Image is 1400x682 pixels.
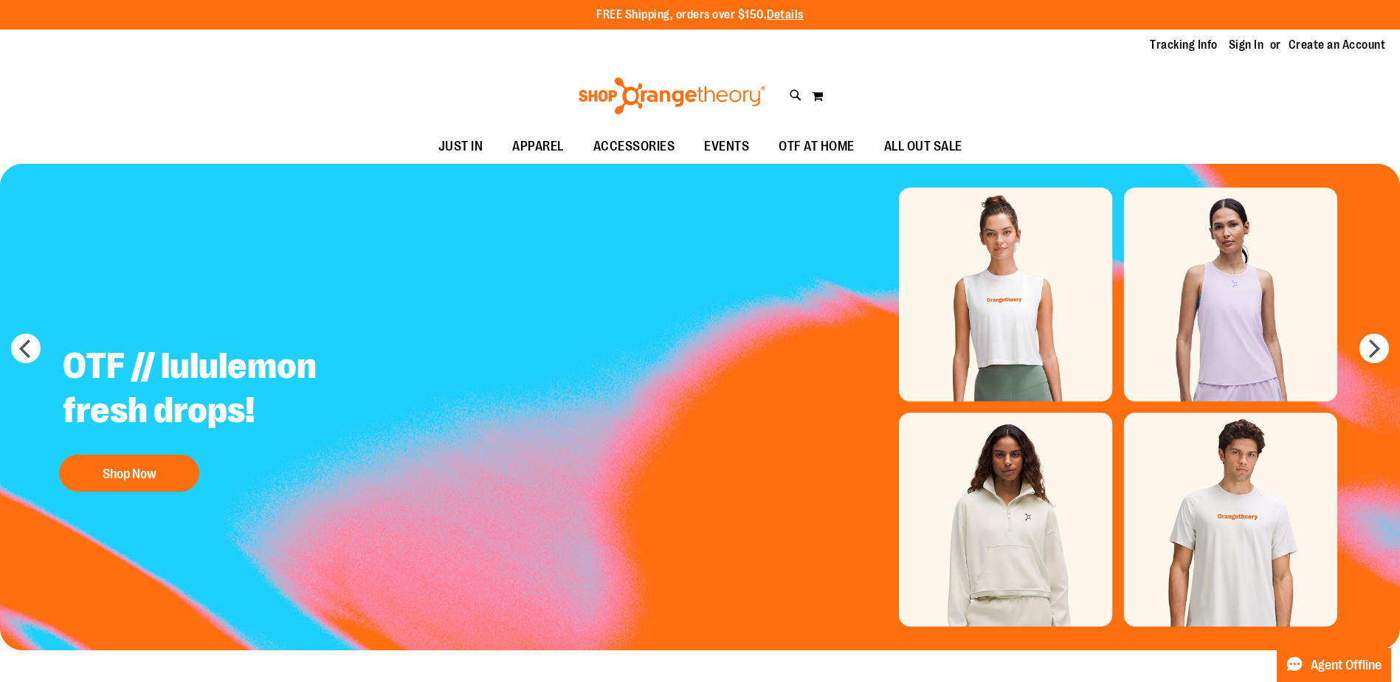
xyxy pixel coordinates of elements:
a: OTF // lululemon fresh drops! Shop Now [52,333,418,499]
span: EVENTS [704,130,749,163]
a: Details [767,8,804,21]
p: FREE Shipping, orders over $150. [596,7,804,24]
a: Tracking Info [1150,37,1218,53]
button: prev [11,334,41,363]
img: Shop Orangetheory [576,77,768,114]
button: next [1359,334,1389,363]
span: OTF AT HOME [779,130,855,163]
button: Agent Offline [1277,648,1391,682]
h2: OTF // lululemon fresh drops! [52,333,418,447]
span: ACCESSORIES [593,130,675,163]
span: JUST IN [438,130,483,163]
span: ALL OUT SALE [884,130,962,163]
span: APPAREL [512,130,564,163]
button: Shop Now [59,455,199,492]
span: Agent Offline [1311,658,1382,672]
a: Create an Account [1289,37,1386,53]
a: Sign In [1229,37,1264,53]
